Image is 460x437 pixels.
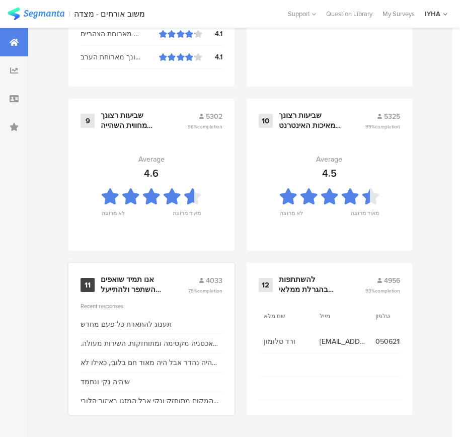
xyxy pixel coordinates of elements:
div: Recent responses [81,302,222,310]
section: שם מלא [264,312,309,321]
span: 93% [365,287,400,295]
div: Average [138,154,165,165]
div: שביעות רצונך מארוחת הצהריים [81,29,159,39]
div: 10 [259,114,273,128]
a: My Surveys [377,9,420,19]
span: 4956 [384,275,400,286]
img: segmanta logo [8,8,64,20]
div: 11 [81,278,95,292]
div: מאוד מרוצה [351,209,379,223]
div: Average [316,154,342,165]
section: מייל [320,312,365,321]
span: [EMAIL_ADDRESS][DOMAIN_NAME] [320,336,365,347]
div: שיהיה נקי ונחמד [81,377,130,387]
span: 75% [188,287,222,295]
div: אנו תמיד שואפים להשתפר ולהתייעל ודעתך חשובה לנו [101,275,164,295]
span: ורד סלומון [264,336,310,347]
div: 4.5 [322,166,337,181]
div: שביעות רצונך מאיכות האינטרנט האלחוטי בשטחי האכסניה [279,111,341,130]
span: 4033 [206,275,222,286]
span: 5302 [206,111,222,122]
span: 99% [365,123,400,130]
span: 5325 [384,111,400,122]
div: המקום מתוחזק ונקי אבל המזגן באיזור הלובי והחדר אוכל עובד ממש חלש והיה מאוד חם לשבת בלובי [81,396,222,406]
span: completion [375,123,400,130]
div: שביעות רצונך מחווית השהייה בבריכה וסביבתה [101,111,163,130]
div: 9 [81,114,95,128]
div: האכסניה מקסימה ומתוחזקות. השירות מעולה. המציל בבריכה היה שקט ומקצועי. נהנינו מאוד [81,338,222,349]
a: Question Library [321,9,377,19]
section: טלפון [375,312,421,321]
div: היה נהדר אבל היה מאוד חם בלובי, כאילו לא עבד שם המזגן. החלונות בחדרים מאוד מלוכלכים. ואנחנו תמיד ... [81,357,222,368]
div: 4.6 [144,166,159,181]
div: לא מרוצה [280,209,303,223]
span: 98% [188,123,222,130]
span: completion [197,123,222,130]
div: להשתתפות בהגרלת ממלאי המשובים יש למלא את הפרטים [279,275,341,295]
div: תענוג להתארח כל פעם מחדש [81,319,172,330]
div: משוב אורחים - מצדה [74,9,145,19]
div: שביעות רצונך מארוחת הערב [81,52,159,62]
div: מאוד מרוצה [173,209,201,223]
div: לא מרוצה [102,209,125,223]
div: 12 [259,278,273,292]
div: 4.1 [202,52,222,62]
div: | [68,8,70,20]
span: completion [197,287,222,295]
div: Support [288,6,316,22]
span: completion [375,287,400,295]
div: IYHA [425,9,440,19]
span: 0506215270 [375,336,421,347]
div: 4.1 [202,29,222,39]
